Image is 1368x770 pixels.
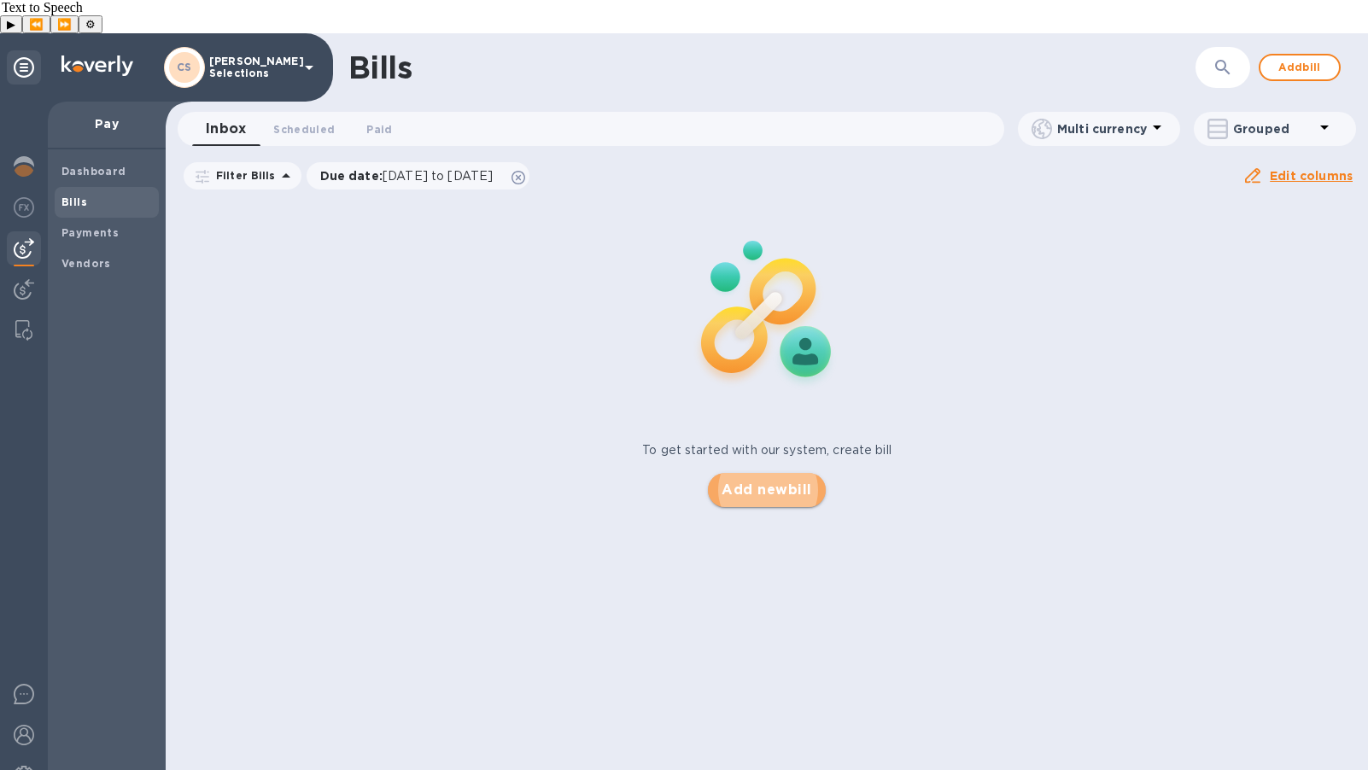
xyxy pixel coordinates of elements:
p: Grouped [1233,120,1314,137]
img: Foreign exchange [14,197,34,218]
h1: Bills [348,50,412,85]
div: Due date:[DATE] to [DATE] [307,162,530,190]
button: Previous [22,15,50,33]
button: Addbill [1259,54,1341,81]
img: Logo [61,55,133,76]
p: Multi currency [1057,120,1147,137]
span: Paid [366,120,392,138]
span: Add bill [1274,57,1325,78]
p: To get started with our system, create bill [642,441,892,459]
b: Dashboard [61,165,126,178]
button: Settings [79,15,102,33]
span: Inbox [206,117,246,141]
b: Bills [61,195,87,208]
p: [PERSON_NAME] Selections [209,55,295,79]
b: CS [177,61,192,73]
span: [DATE] to [DATE] [383,169,493,183]
button: Add newbill [708,473,825,507]
span: Add new bill [722,480,811,500]
span: Scheduled [273,120,335,138]
b: Vendors [61,257,111,270]
b: Payments [61,226,119,239]
p: Due date : [320,167,502,184]
p: Filter Bills [209,168,276,183]
button: Forward [50,15,79,33]
u: Edit columns [1270,169,1353,183]
p: Pay [61,115,152,132]
div: Unpin categories [7,50,41,85]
